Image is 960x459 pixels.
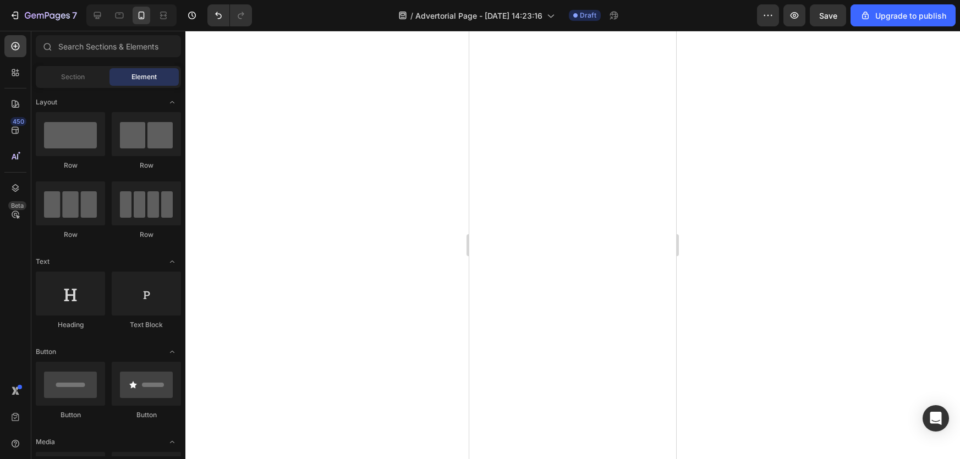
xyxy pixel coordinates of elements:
[163,253,181,270] span: Toggle open
[36,437,55,447] span: Media
[36,320,105,330] div: Heading
[469,31,676,459] iframe: To enrich screen reader interactions, please activate Accessibility in Grammarly extension settings
[112,320,181,330] div: Text Block
[131,72,157,82] span: Element
[410,10,413,21] span: /
[163,343,181,361] span: Toggle open
[36,347,56,357] span: Button
[819,11,837,20] span: Save
[163,93,181,111] span: Toggle open
[923,405,949,432] div: Open Intercom Messenger
[36,257,50,267] span: Text
[36,410,105,420] div: Button
[112,161,181,170] div: Row
[860,10,946,21] div: Upgrade to publish
[61,72,85,82] span: Section
[10,117,26,126] div: 450
[580,10,596,20] span: Draft
[4,4,82,26] button: 7
[36,161,105,170] div: Row
[112,410,181,420] div: Button
[112,230,181,240] div: Row
[851,4,956,26] button: Upgrade to publish
[36,97,57,107] span: Layout
[415,10,542,21] span: Advertorial Page - [DATE] 14:23:16
[36,35,181,57] input: Search Sections & Elements
[163,433,181,451] span: Toggle open
[810,4,846,26] button: Save
[8,201,26,210] div: Beta
[207,4,252,26] div: Undo/Redo
[36,230,105,240] div: Row
[72,9,77,22] p: 7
